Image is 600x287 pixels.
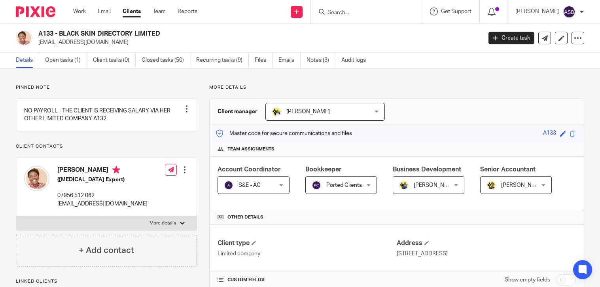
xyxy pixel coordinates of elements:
[486,181,496,190] img: Netra-New-Starbridge-Yellow.jpg
[399,181,409,190] img: Dennis-Starbridge.jpg
[196,53,249,68] a: Recurring tasks (9)
[563,6,575,18] img: svg%3E
[341,53,372,68] a: Audit logs
[16,6,55,17] img: Pixie
[227,146,274,152] span: Team assignments
[153,8,166,15] a: Team
[16,278,197,285] p: Linked clients
[224,181,233,190] img: svg%3E
[57,200,148,208] p: [EMAIL_ADDRESS][DOMAIN_NAME]
[73,8,86,15] a: Work
[238,182,261,188] span: S&E - AC
[441,9,471,14] span: Get Support
[218,277,397,283] h4: CUSTOM FIELDS
[278,53,301,68] a: Emails
[501,182,545,188] span: [PERSON_NAME]
[312,181,321,190] img: svg%3E
[57,176,148,184] h5: ([MEDICAL_DATA] Expert)
[57,192,148,200] p: 07956 512 062
[38,30,389,38] h2: A133 - BLACK SKIN DIRECTORY LIMITED
[16,30,32,46] img: Dija%20Ayodele.jpg
[307,53,335,68] a: Notes (3)
[397,239,576,247] h4: Address
[393,166,461,173] span: Business Development
[16,143,197,150] p: Client contacts
[178,8,197,15] a: Reports
[142,53,190,68] a: Closed tasks (50)
[123,8,141,15] a: Clients
[209,84,584,91] p: More details
[98,8,111,15] a: Email
[327,10,398,17] input: Search
[218,108,257,116] h3: Client manager
[150,220,176,226] p: More details
[255,53,273,68] a: Files
[515,8,559,15] p: [PERSON_NAME]
[16,53,39,68] a: Details
[326,182,362,188] span: Ported Clients
[397,250,576,258] p: [STREET_ADDRESS]
[286,109,330,114] span: [PERSON_NAME]
[218,250,397,258] p: Limited company
[38,38,477,46] p: [EMAIL_ADDRESS][DOMAIN_NAME]
[218,239,397,247] h4: Client type
[272,107,281,116] img: Carine-Starbridge.jpg
[227,214,263,220] span: Other details
[414,182,457,188] span: [PERSON_NAME]
[112,166,120,174] i: Primary
[505,276,550,284] label: Show empty fields
[305,166,342,173] span: Bookkeeper
[543,129,556,138] div: A133
[16,84,197,91] p: Pinned note
[488,32,534,44] a: Create task
[93,53,136,68] a: Client tasks (0)
[79,244,134,257] h4: + Add contact
[57,166,148,176] h4: [PERSON_NAME]
[216,129,352,137] p: Master code for secure communications and files
[480,166,536,173] span: Senior Accountant
[45,53,87,68] a: Open tasks (1)
[218,166,281,173] span: Account Coordinator
[24,166,49,191] img: Dija%20Ayodele.jpg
